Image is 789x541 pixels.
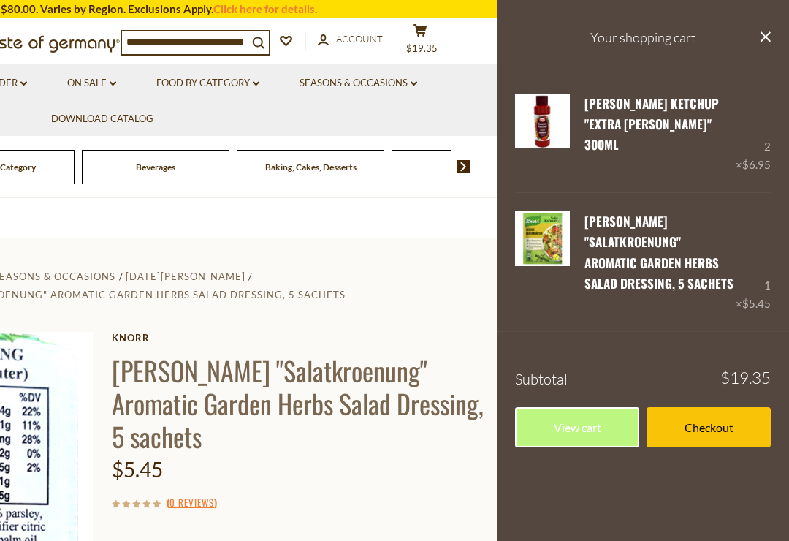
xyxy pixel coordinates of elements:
[398,23,442,60] button: $19.35
[720,370,771,386] span: $19.35
[742,158,771,171] span: $6.95
[515,94,570,148] img: Hela Curry Ketchup "Extra Scharf" 300ml
[112,354,486,453] h1: [PERSON_NAME] "Salatkroenung" Aromatic Garden Herbs Salad Dressing, 5 sachets
[457,160,470,173] img: next arrow
[156,75,259,91] a: Food By Category
[300,75,417,91] a: Seasons & Occasions
[742,297,771,310] span: $5.45
[515,211,570,313] a: Knorr "Salatkroenung" Aromatic Garden Herbs Salad Dressing, 5 sachets
[112,457,163,482] span: $5.45
[112,332,486,344] a: Knorr
[265,162,357,173] a: Baking, Cakes, Desserts
[67,75,116,91] a: On Sale
[515,370,568,388] span: Subtotal
[213,2,317,15] a: Click here for details.
[51,111,153,127] a: Download Catalog
[336,33,383,45] span: Account
[126,270,245,282] a: [DATE][PERSON_NAME]
[736,211,771,313] div: 1 ×
[515,94,570,175] a: Hela Curry Ketchup "Extra Scharf" 300ml
[736,94,771,175] div: 2 ×
[515,211,570,266] img: Knorr "Salatkroenung" Aromatic Garden Herbs Salad Dressing, 5 sachets
[167,495,217,510] span: ( )
[584,212,733,292] a: [PERSON_NAME] "Salatkroenung" Aromatic Garden Herbs Salad Dressing, 5 sachets
[318,31,383,48] a: Account
[647,407,771,447] a: Checkout
[169,495,214,511] a: 0 Reviews
[584,94,719,154] a: [PERSON_NAME] Ketchup "Extra [PERSON_NAME]" 300ml
[406,42,438,54] span: $19.35
[136,162,175,173] a: Beverages
[515,407,639,447] a: View cart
